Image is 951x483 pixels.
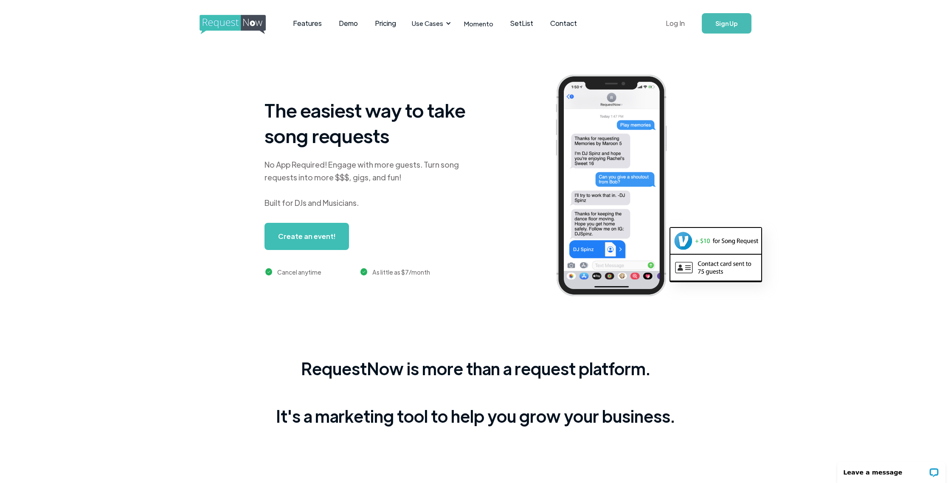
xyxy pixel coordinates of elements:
img: venmo screenshot [670,228,761,253]
iframe: LiveChat chat widget [832,456,951,483]
h1: The easiest way to take song requests [264,97,477,148]
a: Demo [330,10,366,37]
img: contact card example [670,255,761,280]
a: Contact [542,10,585,37]
div: Use Cases [412,19,443,28]
a: Pricing [366,10,405,37]
img: green checkmark [265,268,273,275]
a: Features [284,10,330,37]
img: iphone screenshot [546,69,689,305]
img: green checkmark [360,268,368,275]
a: Momento [456,11,502,36]
a: Create an event! [264,223,349,250]
div: As little as $7/month [372,267,430,277]
a: Log In [657,8,693,38]
div: Cancel anytime [277,267,321,277]
div: No App Required! Engage with more guests. Turn song requests into more $$$, gigs, and fun! Built ... [264,158,477,209]
img: requestnow logo [200,15,281,34]
div: RequestNow is more than a request platform. It's a marketing tool to help you grow your business. [276,357,675,428]
a: home [200,15,263,32]
div: Use Cases [407,10,453,37]
a: SetList [502,10,542,37]
a: Sign Up [702,13,751,34]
